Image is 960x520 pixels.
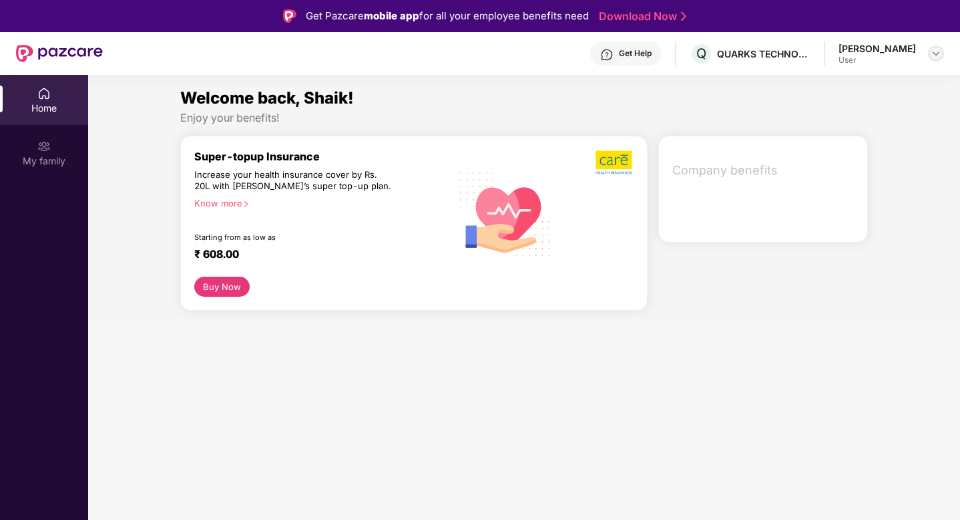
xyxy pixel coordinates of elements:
div: User [838,55,916,66]
div: Company benefits [664,153,868,188]
button: Buy Now [194,277,250,297]
div: Starting from as low as [194,233,394,242]
img: b5dec4f62d2307b9de63beb79f102df3.png [595,150,634,175]
div: Enjoy your benefits! [180,111,869,125]
div: [PERSON_NAME] [838,42,916,55]
div: Super-topup Insurance [194,150,451,163]
div: Increase your health insurance cover by Rs. 20L with [PERSON_NAME]’s super top-up plan. [194,169,393,192]
span: Welcome back, Shaik! [180,88,354,108]
span: right [242,201,250,208]
img: Stroke [681,9,686,23]
div: Get Help [619,48,652,59]
span: Q [696,45,706,61]
img: New Pazcare Logo [16,45,103,62]
img: svg+xml;base64,PHN2ZyBpZD0iSGVscC0zMngzMiIgeG1sbnM9Imh0dHA6Ly93d3cudzMub3JnLzIwMDAvc3ZnIiB3aWR0aD... [600,48,614,61]
img: Logo [283,9,296,23]
div: Know more [194,198,443,207]
div: Get Pazcare for all your employee benefits need [306,8,589,24]
img: svg+xml;base64,PHN2ZyB3aWR0aD0iMjAiIGhlaWdodD0iMjAiIHZpZXdCb3g9IjAgMCAyMCAyMCIgZmlsbD0ibm9uZSIgeG... [37,140,51,153]
a: Download Now [599,9,682,23]
span: Company benefits [672,161,857,180]
strong: mobile app [364,9,419,22]
div: QUARKS TECHNOSOFT [717,47,810,60]
img: svg+xml;base64,PHN2ZyB4bWxucz0iaHR0cDovL3d3dy53My5vcmcvMjAwMC9zdmciIHhtbG5zOnhsaW5rPSJodHRwOi8vd3... [451,157,561,269]
img: svg+xml;base64,PHN2ZyBpZD0iSG9tZSIgeG1sbnM9Imh0dHA6Ly93d3cudzMub3JnLzIwMDAvc3ZnIiB3aWR0aD0iMjAiIG... [37,87,51,100]
div: ₹ 608.00 [194,247,437,263]
img: svg+xml;base64,PHN2ZyBpZD0iRHJvcGRvd24tMzJ4MzIiIHhtbG5zPSJodHRwOi8vd3d3LnczLm9yZy8yMDAwL3N2ZyIgd2... [931,48,941,59]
